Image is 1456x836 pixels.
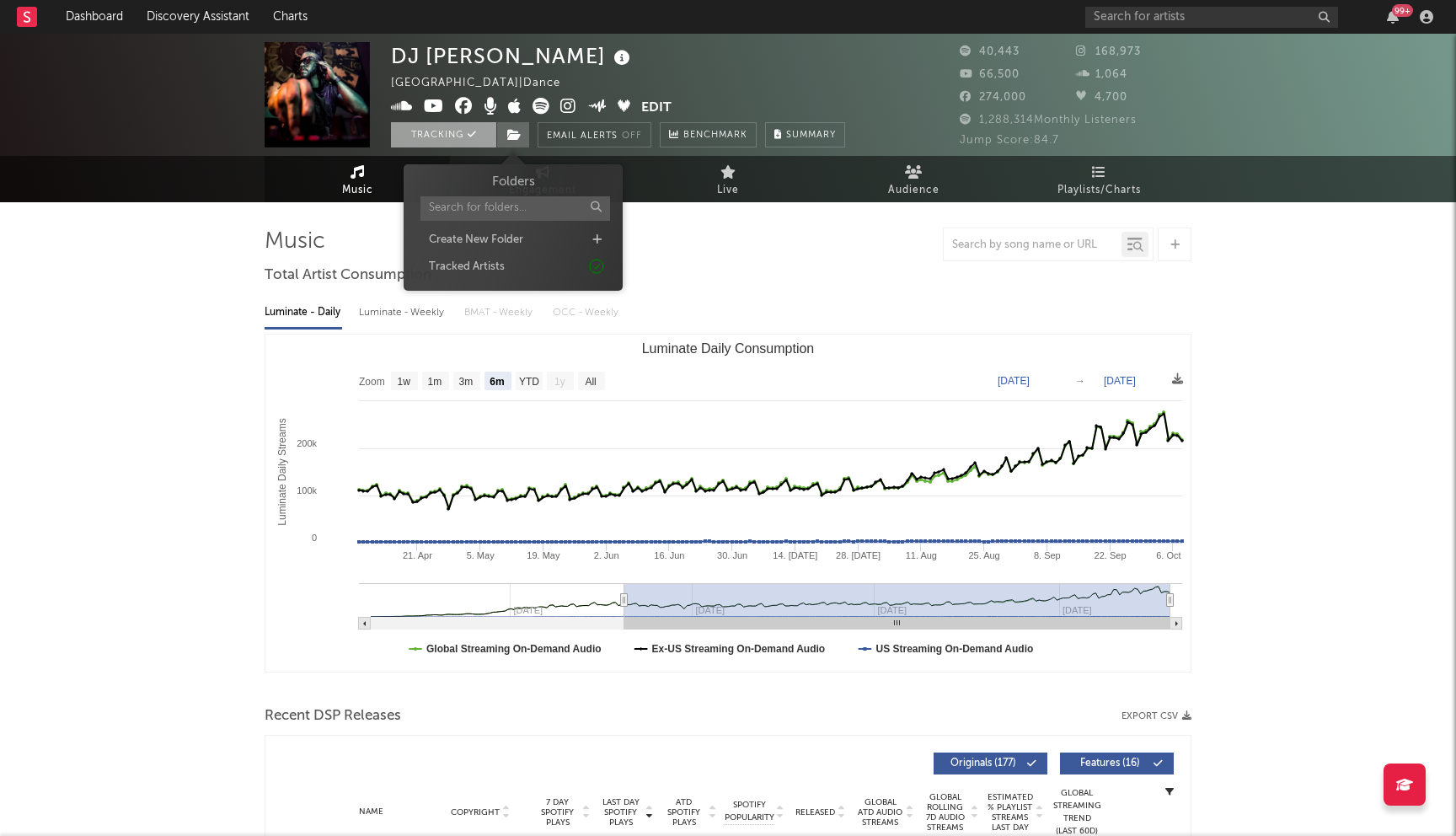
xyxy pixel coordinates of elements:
span: Music [342,180,373,201]
text: Luminate Daily Consumption [642,341,815,356]
span: Estimated % Playlist Streams Last Day [987,792,1033,833]
button: 99+ [1387,10,1399,24]
button: Summary [765,122,845,147]
span: 40,443 [960,46,1020,57]
span: Total Artist Consumption [265,265,431,286]
span: Audience [888,180,939,201]
text: 19. May [527,550,560,560]
svg: Luminate Daily Consumption [265,335,1191,672]
a: Benchmark [660,122,757,147]
span: Recent DSP Releases [265,706,401,726]
text: 2. Jun [594,550,619,560]
span: Last Day Spotify Plays [598,797,643,828]
input: Search by song name or URL [944,238,1121,252]
span: Benchmark [683,126,747,146]
text: 5. May [467,550,495,560]
text: 100k [297,485,317,496]
span: Copyright [451,807,500,817]
button: Export CSV [1121,711,1191,721]
span: Summary [786,131,836,140]
text: 22. Sep [1095,550,1127,560]
div: [GEOGRAPHIC_DATA] | Dance [391,73,580,94]
a: Live [635,156,821,202]
text: 11. Aug [906,550,937,560]
span: Global ATD Audio Streams [857,797,903,828]
input: Search for folders... [420,196,610,221]
span: 66,500 [960,69,1020,80]
text: 200k [297,438,317,448]
div: Create New Folder [429,232,523,249]
text: 1m [428,376,442,388]
span: Spotify Popularity [725,799,774,824]
a: Music [265,156,450,202]
span: 7 Day Spotify Plays [535,797,580,828]
button: Features(16) [1060,753,1174,774]
text: 16. Jun [654,550,684,560]
text: 25. Aug [968,550,999,560]
text: 6. Oct [1156,550,1180,560]
em: Off [622,131,642,141]
span: 4,700 [1076,92,1127,103]
text: [DATE] [998,375,1030,387]
text: 8. Sep [1034,550,1061,560]
span: Features ( 16 ) [1071,758,1148,769]
span: Released [795,807,835,817]
button: Originals(177) [934,753,1047,774]
span: 274,000 [960,92,1026,103]
span: ATD Spotify Plays [661,797,706,828]
text: Ex-US Streaming On-Demand Audio [652,643,826,655]
text: 3m [459,376,474,388]
text: 1w [398,376,411,388]
text: Zoom [359,376,385,388]
text: → [1075,375,1085,387]
a: Playlists/Charts [1006,156,1191,202]
text: 14. [DATE] [773,550,817,560]
span: Global Rolling 7D Audio Streams [922,792,968,833]
span: Jump Score: 84.7 [960,135,1059,146]
text: US Streaming On-Demand Audio [875,643,1033,655]
span: Live [717,180,739,201]
text: 1y [554,376,565,388]
text: All [585,376,596,388]
text: YTD [519,376,539,388]
input: Search for artists [1085,7,1338,28]
span: Playlists/Charts [1057,180,1141,201]
div: Luminate - Daily [265,298,342,327]
span: 168,973 [1076,46,1141,57]
button: Email AlertsOff [538,122,651,147]
span: 1,288,314 Monthly Listeners [960,115,1137,126]
span: 1,064 [1076,69,1127,80]
a: Audience [821,156,1006,202]
text: 30. Jun [717,550,747,560]
div: DJ [PERSON_NAME] [391,42,634,70]
span: Originals ( 177 ) [945,758,1022,769]
h3: Folders [491,173,534,192]
text: 6m [490,376,504,388]
div: Luminate - Weekly [359,298,447,327]
text: [DATE] [1104,375,1136,387]
text: 0 [312,533,317,543]
text: 21. Apr [403,550,432,560]
text: Global Streaming On-Demand Audio [426,643,602,655]
button: Tracking [391,122,496,147]
text: 28. [DATE] [836,550,881,560]
div: Name [316,806,426,818]
div: Tracked Artists [429,259,505,276]
a: Engagement [450,156,635,202]
div: 99 + [1392,4,1413,17]
text: Luminate Daily Streams [276,418,288,525]
button: Edit [641,98,672,119]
